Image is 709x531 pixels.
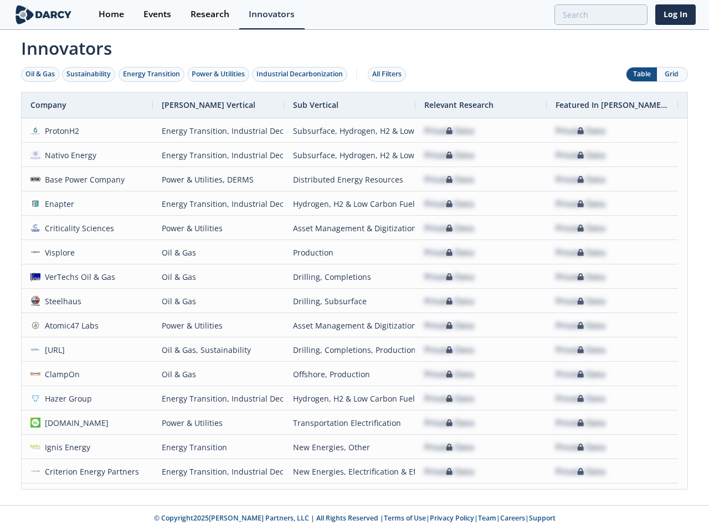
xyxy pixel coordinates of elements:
div: Private Data [424,289,474,313]
img: 9c95c6f0-4dc2-42bd-b77a-e8faea8af569 [30,126,40,136]
div: ClearVue Technologies [40,484,130,508]
div: Private Data [556,216,605,240]
div: Industrial Decarbonization [256,69,343,79]
div: Private Data [424,387,474,410]
div: Private Data [556,387,605,410]
div: Asset Management & Digitization [293,216,407,240]
div: Energy Transition, Industrial Decarbonization, Oil & Gas [162,143,275,167]
button: Energy Transition [119,67,184,82]
a: Privacy Policy [430,513,474,523]
div: Private Data [424,362,474,386]
span: [PERSON_NAME] Vertical [162,100,255,110]
div: Hazer Group [40,387,93,410]
div: Private Data [424,192,474,216]
span: Company [30,100,66,110]
div: [DOMAIN_NAME] [40,411,109,435]
div: Home [99,10,124,19]
div: ClampOn [40,362,80,386]
div: Private Data [424,411,474,435]
img: f59c13b7-8146-4c0f-b540-69d0cf6e4c34 [30,223,40,233]
div: Innovators [249,10,295,19]
div: Private Data [556,192,605,216]
div: Private Data [556,168,605,191]
div: Power & Utilities [162,484,275,508]
div: Events [143,10,171,19]
div: Drilling, Completions [293,265,407,289]
div: New Energies, Other [293,435,407,459]
div: Criticality Sciences [40,216,115,240]
button: Power & Utilities [187,67,249,82]
div: Private Data [556,435,605,459]
div: Asset Management & Digitization [293,314,407,337]
img: 66b7e4b5-dab1-4b3b-bacf-1989a15c082e [30,247,40,257]
div: Transportation Electrification [293,411,407,435]
div: Private Data [424,338,474,362]
div: Energy Transition, Industrial Decarbonization [162,387,275,410]
div: Production [293,241,407,264]
div: Atomic47 Labs [40,314,99,337]
div: All Filters [372,69,402,79]
div: Private Data [556,143,605,167]
div: Private Data [556,460,605,483]
span: Sub Vertical [293,100,338,110]
a: Log In [655,4,696,25]
input: Advanced Search [554,4,648,25]
div: Private Data [556,411,605,435]
button: Table [626,67,657,81]
img: 59eaa8b6-266c-4f1e-ba6f-ba1b6cf44420 [30,442,40,452]
div: [URL] [40,338,65,362]
img: steelhausinc.com.png [30,296,40,306]
div: Oil & Gas [162,362,275,386]
img: ebe80549-b4d3-4f4f-86d6-e0c3c9b32110 [30,150,40,160]
div: Nativo Energy [40,143,97,167]
div: Private Data [424,460,474,483]
div: Oil & Gas [162,241,275,264]
div: Drilling, Subsurface [293,289,407,313]
div: Private Data [424,314,474,337]
div: Power & Utilities [162,411,275,435]
img: ea980f56-d14e-43ae-ac21-4d173c6edf7c [30,345,40,355]
div: Power & Utilities [162,216,275,240]
button: Industrial Decarbonization [252,67,347,82]
button: Sustainability [62,67,115,82]
div: Private Data [424,241,474,264]
div: Energy Transition, Industrial Decarbonization [162,460,275,483]
img: 1613507502523-vertechs.jfif [30,272,40,282]
img: ev.energy.png [30,418,40,428]
div: ProtonH2 [40,119,80,143]
div: Oil & Gas [25,69,55,79]
div: Power & Utilities [192,69,245,79]
div: Private Data [556,338,605,362]
div: Distributed Energy Resources [293,168,407,191]
div: Criterion Energy Partners [40,460,140,483]
div: Energy Transition [162,435,275,459]
div: Enapter [40,192,75,216]
img: d90f63b1-a088-44e9-a846-ea9cce8d3e08 [30,174,40,184]
img: 1610735133938-Enapter.png [30,199,40,209]
div: Private Data [556,119,605,143]
img: logo-wide.svg [13,5,74,24]
div: New Energies, Electrification & Efficiency [293,460,407,483]
a: Team [478,513,496,523]
div: Research [191,10,229,19]
div: Subsurface, Hydrogen, H2 & Low Carbon Fuels [293,143,407,167]
div: Oil & Gas [162,265,275,289]
div: Private Data [424,143,474,167]
div: Private Data [556,484,605,508]
div: VerTechs Oil & Gas [40,265,116,289]
img: 7ae5637c-d2e6-46e0-a460-825a80b343d2 [30,320,40,330]
div: Hydrogen, H2 & Low Carbon Fuels [293,387,407,410]
div: Private Data [424,119,474,143]
div: Sustainability [66,69,111,79]
div: Private Data [424,265,474,289]
div: Private Data [556,362,605,386]
div: Visplore [40,241,75,264]
div: Energy Transition, Industrial Decarbonization [162,192,275,216]
div: Private Data [424,484,474,508]
div: Energy Transition [123,69,180,79]
img: 1612893891037-1519912762584%5B1%5D [30,369,40,379]
div: Offshore, Production [293,362,407,386]
button: Grid [657,67,687,81]
div: Private Data [424,216,474,240]
div: Power & Utilities, DERMS [162,168,275,191]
